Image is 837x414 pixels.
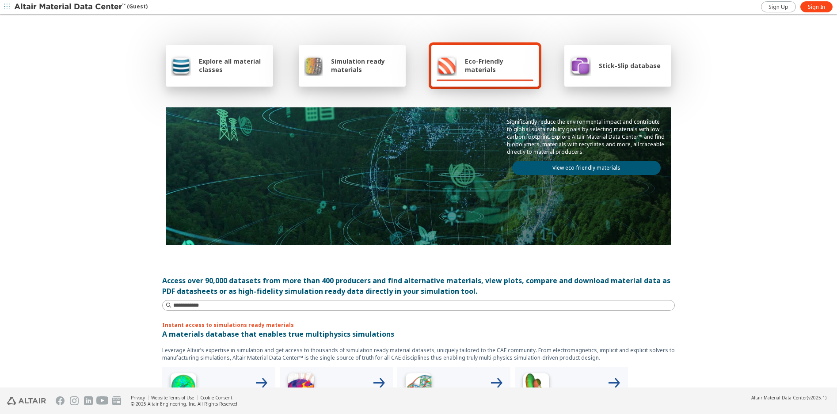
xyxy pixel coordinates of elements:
[465,57,533,74] span: Eco-Friendly materials
[131,395,145,401] a: Privacy
[166,370,201,406] img: High Frequency Icon
[507,118,666,156] p: Significantly reduce the environmental impact and contribute to global sustainability goals by se...
[7,397,46,405] img: Altair Engineering
[162,346,675,361] p: Leverage Altair’s expertise in simulation and get access to thousands of simulation ready materia...
[512,161,661,175] a: View eco-friendly materials
[800,1,833,12] a: Sign In
[283,370,319,406] img: Low Frequency Icon
[162,329,675,339] p: A materials database that enables true multiphysics simulations
[437,55,457,76] img: Eco-Friendly materials
[304,55,323,76] img: Simulation ready materials
[14,3,148,11] div: (Guest)
[769,4,788,11] span: Sign Up
[199,57,268,74] span: Explore all material classes
[751,395,826,401] div: (v2025.1)
[401,370,436,406] img: Structural Analyses Icon
[162,321,675,329] p: Instant access to simulations ready materials
[599,61,661,70] span: Stick-Slip database
[331,57,400,74] span: Simulation ready materials
[162,275,675,296] div: Access over 90,000 datasets from more than 400 producers and find alternative materials, view plo...
[751,395,807,401] span: Altair Material Data Center
[570,55,591,76] img: Stick-Slip database
[761,1,796,12] a: Sign Up
[171,55,191,76] img: Explore all material classes
[518,370,554,406] img: Crash Analyses Icon
[808,4,825,11] span: Sign In
[131,401,239,407] div: © 2025 Altair Engineering, Inc. All Rights Reserved.
[14,3,127,11] img: Altair Material Data Center
[151,395,194,401] a: Website Terms of Use
[200,395,232,401] a: Cookie Consent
